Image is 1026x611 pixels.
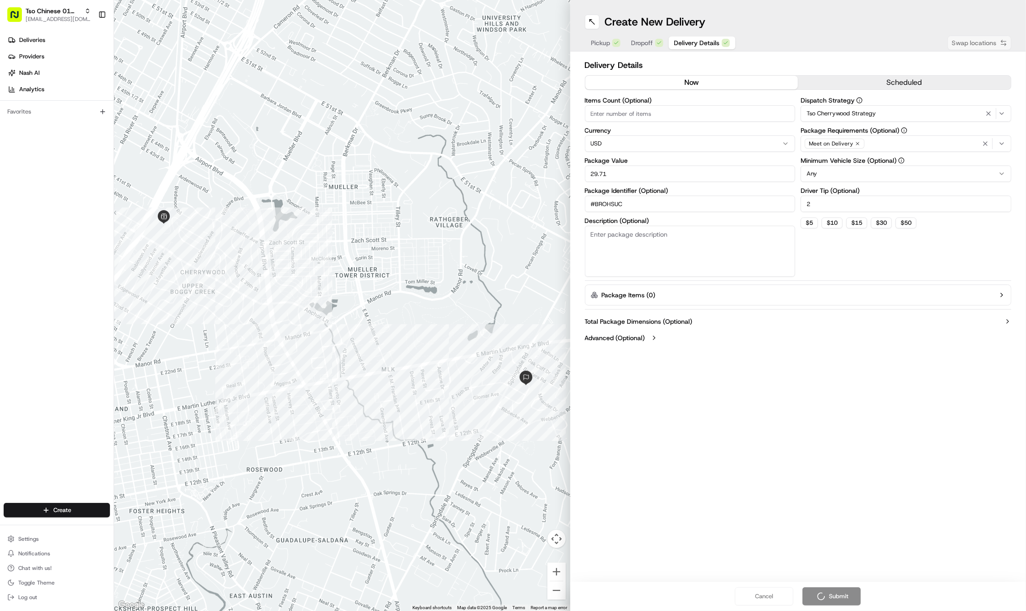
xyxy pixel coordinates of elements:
[26,6,81,16] button: Tso Chinese 01 Cherrywood
[18,133,70,142] span: Knowledge Base
[585,59,1012,72] h2: Delivery Details
[547,530,566,548] button: Map camera controls
[155,90,166,101] button: Start new chat
[585,285,1012,305] button: Package Items (0)
[801,187,1011,194] label: Driver Tip (Optional)
[809,140,853,147] span: Meet on Delivery
[856,97,863,104] button: Dispatch Strategy
[605,15,706,29] h1: Create New Delivery
[4,4,94,26] button: Tso Chinese 01 Cherrywood[EMAIL_ADDRESS][DOMAIN_NAME]
[31,97,115,104] div: We're available if you need us!
[18,564,52,572] span: Chat with us!
[807,109,876,118] span: Tso Cherrywood Strategy
[801,127,1011,134] label: Package Requirements (Optional)
[822,217,843,228] button: $10
[86,133,146,142] span: API Documentation
[801,196,1011,212] input: Enter driver tip amount
[4,82,114,97] a: Analytics
[801,217,818,228] button: $5
[674,38,720,47] span: Delivery Details
[585,97,796,104] label: Items Count (Optional)
[585,317,693,326] label: Total Package Dimensions (Optional)
[871,217,892,228] button: $30
[801,135,1011,152] button: Meet on Delivery
[18,594,37,601] span: Log out
[547,581,566,600] button: Zoom out
[18,535,39,543] span: Settings
[116,599,146,611] img: Google
[631,38,653,47] span: Dropoff
[18,579,55,586] span: Toggle Theme
[846,217,867,228] button: $15
[801,157,1011,164] label: Minimum Vehicle Size (Optional)
[19,69,40,77] span: Nash AI
[116,599,146,611] a: Open this area in Google Maps (opens a new window)
[73,129,150,145] a: 💻API Documentation
[9,134,16,141] div: 📗
[585,76,798,89] button: now
[4,591,110,604] button: Log out
[585,127,796,134] label: Currency
[513,605,526,610] a: Terms (opens in new tab)
[4,33,114,47] a: Deliveries
[585,317,1012,326] button: Total Package Dimensions (Optional)
[896,217,917,228] button: $50
[585,333,645,342] label: Advanced (Optional)
[898,157,905,164] button: Minimum Vehicle Size (Optional)
[64,155,110,162] a: Powered byPylon
[9,88,26,104] img: 1736555255976-a54dd68f-1ca7-489b-9aae-adbdc363a1c4
[26,16,91,23] button: [EMAIL_ADDRESS][DOMAIN_NAME]
[9,10,27,28] img: Nash
[801,105,1011,122] button: Tso Cherrywood Strategy
[4,562,110,575] button: Chat with us!
[4,66,114,80] a: Nash AI
[801,97,1011,104] label: Dispatch Strategy
[4,576,110,589] button: Toggle Theme
[413,605,452,611] button: Keyboard shortcuts
[798,76,1011,89] button: scheduled
[53,506,71,514] span: Create
[602,290,656,300] label: Package Items ( 0 )
[585,166,796,182] input: Enter package value
[4,503,110,518] button: Create
[585,333,1012,342] button: Advanced (Optional)
[5,129,73,145] a: 📗Knowledge Base
[585,196,796,212] input: Enter package identifier
[547,563,566,581] button: Zoom in
[531,605,568,610] a: Report a map error
[585,217,796,224] label: Description (Optional)
[24,59,151,69] input: Clear
[19,36,45,44] span: Deliveries
[18,550,50,557] span: Notifications
[9,37,166,52] p: Welcome 👋
[585,157,796,164] label: Package Value
[19,52,44,61] span: Providers
[19,85,44,93] span: Analytics
[91,155,110,162] span: Pylon
[4,533,110,545] button: Settings
[458,605,507,610] span: Map data ©2025 Google
[31,88,150,97] div: Start new chat
[4,104,110,119] div: Favorites
[585,105,796,122] input: Enter number of items
[585,187,796,194] label: Package Identifier (Optional)
[591,38,610,47] span: Pickup
[4,49,114,64] a: Providers
[901,127,907,134] button: Package Requirements (Optional)
[77,134,84,141] div: 💻
[4,547,110,560] button: Notifications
